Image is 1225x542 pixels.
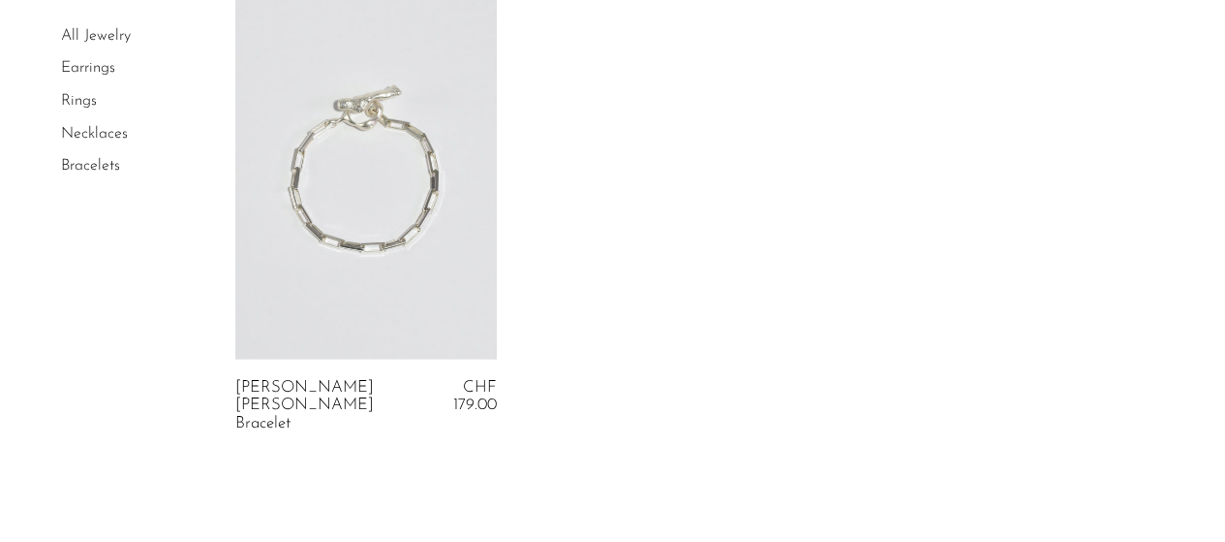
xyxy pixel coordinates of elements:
a: Bracelets [61,157,120,173]
a: [PERSON_NAME] [PERSON_NAME] Bracelet [235,379,407,432]
a: Earrings [61,60,115,76]
a: Rings [61,92,97,108]
a: Necklaces [61,125,128,141]
span: CHF 179.00 [453,379,497,413]
a: All Jewelry [61,27,131,43]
